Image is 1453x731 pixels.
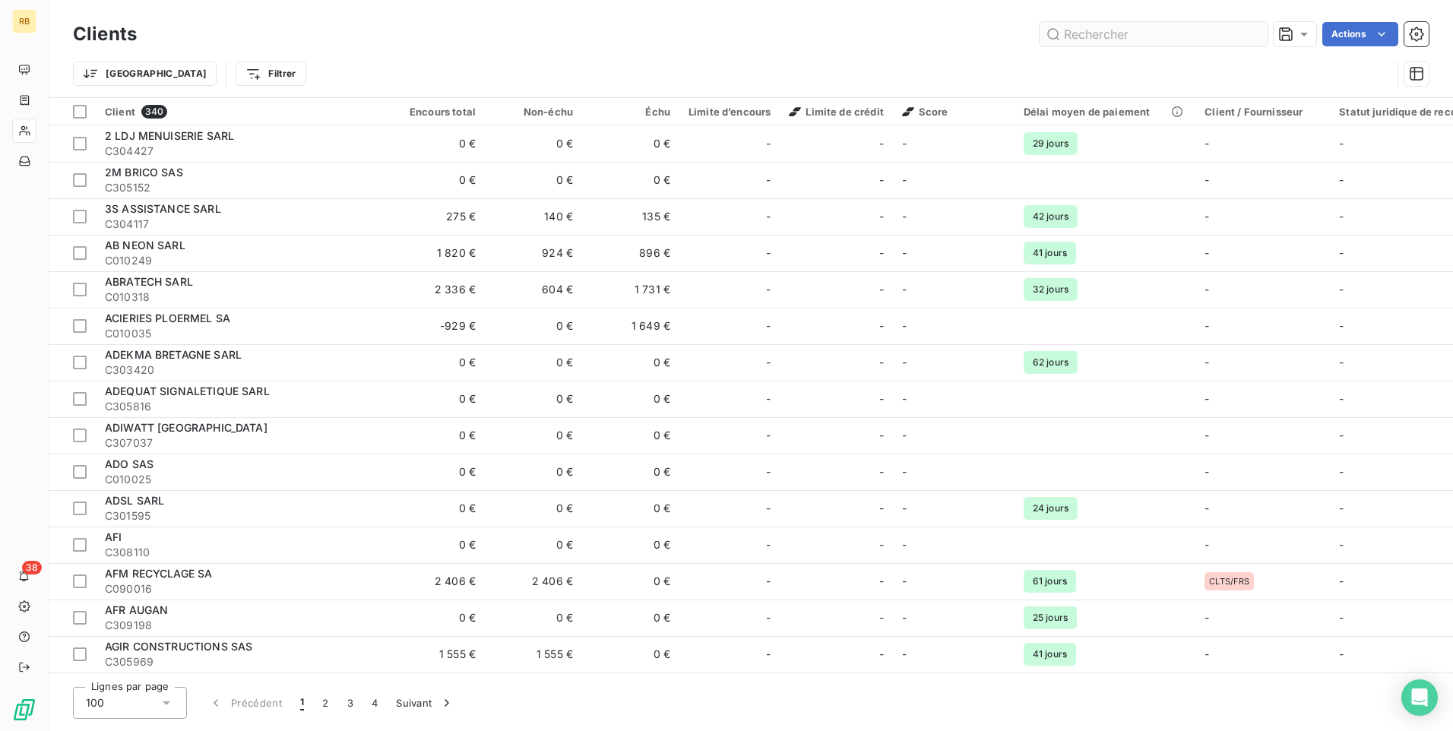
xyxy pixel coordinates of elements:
[300,695,304,710] span: 1
[879,318,884,334] span: -
[879,136,884,151] span: -
[105,312,230,324] span: ACIERIES PLOERMEL SA
[582,490,679,527] td: 0 €
[1339,392,1344,405] span: -
[388,417,485,454] td: 0 €
[1024,497,1078,520] span: 24 jours
[1209,577,1249,586] span: CLTS/FRS
[1205,502,1209,514] span: -
[879,464,884,479] span: -
[105,384,270,397] span: ADEQUAT SIGNALETIQUE SARL
[1205,611,1209,624] span: -
[902,647,907,660] span: -
[582,636,679,672] td: 0 €
[766,647,771,662] span: -
[105,166,183,179] span: 2M BRICO SAS
[1205,137,1209,150] span: -
[766,428,771,443] span: -
[388,527,485,563] td: 0 €
[485,125,582,162] td: 0 €
[485,162,582,198] td: 0 €
[388,198,485,235] td: 275 €
[485,417,582,454] td: 0 €
[582,271,679,308] td: 1 731 €
[1205,356,1209,369] span: -
[485,672,582,709] td: 0 €
[1205,319,1209,332] span: -
[1339,283,1344,296] span: -
[582,198,679,235] td: 135 €
[388,672,485,709] td: 0 €
[1205,173,1209,186] span: -
[1024,643,1076,666] span: 41 jours
[388,308,485,344] td: -929 €
[485,600,582,636] td: 0 €
[1339,611,1344,624] span: -
[766,209,771,224] span: -
[105,530,122,543] span: AFI
[766,355,771,370] span: -
[1205,392,1209,405] span: -
[1024,132,1078,155] span: 29 jours
[879,355,884,370] span: -
[105,494,164,507] span: ADSL SARL
[105,106,135,118] span: Client
[388,235,485,271] td: 1 820 €
[902,283,907,296] span: -
[485,381,582,417] td: 0 €
[766,391,771,407] span: -
[1339,574,1344,587] span: -
[689,106,771,118] div: Limite d’encours
[902,246,907,259] span: -
[105,348,242,361] span: ADEKMA BRETAGNE SARL
[879,647,884,662] span: -
[73,62,217,86] button: [GEOGRAPHIC_DATA]
[1339,319,1344,332] span: -
[338,687,362,719] button: 3
[105,275,193,288] span: ABRATECH SARL
[1322,22,1398,46] button: Actions
[582,563,679,600] td: 0 €
[291,687,313,719] button: 1
[1040,22,1268,46] input: Rechercher
[105,640,252,653] span: AGIR CONSTRUCTIONS SAS
[1024,570,1076,593] span: 61 jours
[388,125,485,162] td: 0 €
[582,454,679,490] td: 0 €
[1205,246,1209,259] span: -
[485,308,582,344] td: 0 €
[1024,106,1186,118] div: Délai moyen de paiement
[105,545,378,560] span: C308110
[879,282,884,297] span: -
[1205,429,1209,441] span: -
[105,253,378,268] span: C010249
[105,144,378,159] span: C304427
[582,235,679,271] td: 896 €
[879,610,884,625] span: -
[388,271,485,308] td: 2 336 €
[105,457,154,470] span: ADO SAS
[1024,606,1077,629] span: 25 jours
[485,454,582,490] td: 0 €
[313,687,337,719] button: 2
[105,217,378,232] span: C304117
[766,610,771,625] span: -
[902,210,907,223] span: -
[902,392,907,405] span: -
[105,472,378,487] span: C010025
[86,695,104,710] span: 100
[902,356,907,369] span: -
[902,106,948,118] span: Score
[485,235,582,271] td: 924 €
[902,465,907,478] span: -
[1339,356,1344,369] span: -
[879,245,884,261] span: -
[105,618,378,633] span: C309198
[902,574,907,587] span: -
[582,600,679,636] td: 0 €
[105,290,378,305] span: C010318
[1024,205,1078,228] span: 42 jours
[766,574,771,589] span: -
[766,282,771,297] span: -
[105,129,234,142] span: 2 LDJ MENUISERIE SARL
